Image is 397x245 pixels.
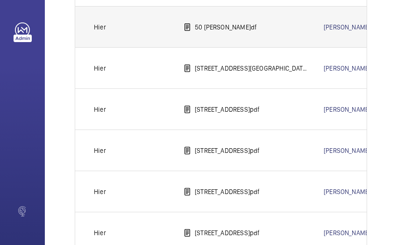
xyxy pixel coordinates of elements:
p: Hier [94,187,106,196]
p: Hier [94,146,106,155]
p: Hier [94,228,106,238]
p: [STREET_ADDRESS]pdf [195,228,260,238]
p: Hier [94,105,106,114]
p: [STREET_ADDRESS]pdf [195,146,260,155]
p: Hier [94,64,106,73]
p: Hier [94,22,106,32]
p: [STREET_ADDRESS][GEOGRAPHIC_DATA]pdf [195,64,309,73]
p: [STREET_ADDRESS]pdf [195,105,260,114]
p: 50 [PERSON_NAME]df [195,22,257,32]
p: [STREET_ADDRESS]pdf [195,187,260,196]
